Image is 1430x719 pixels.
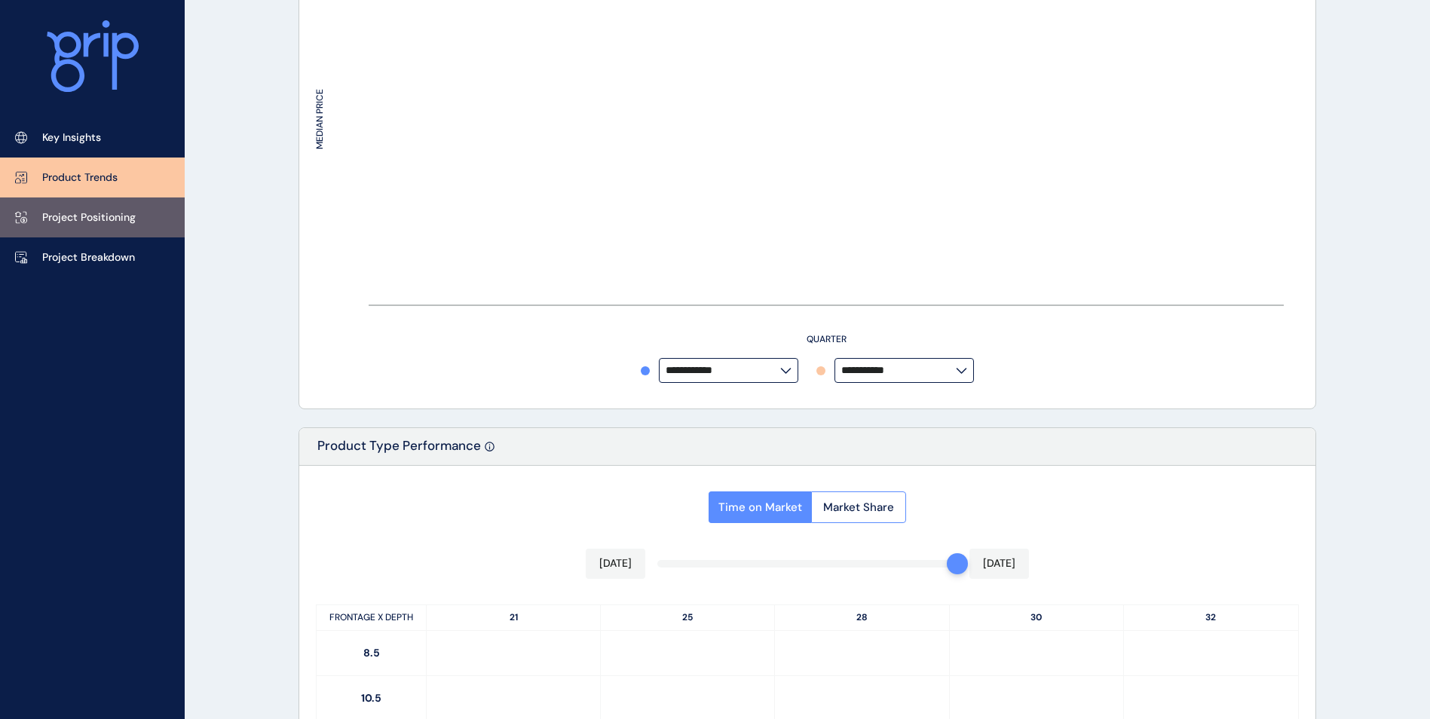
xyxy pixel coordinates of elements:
[42,250,135,265] p: Project Breakdown
[317,437,481,465] p: Product Type Performance
[42,130,101,145] p: Key Insights
[314,89,326,149] text: MEDIAN PRICE
[42,210,136,225] p: Project Positioning
[42,170,118,185] p: Product Trends
[807,333,847,345] text: QUARTER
